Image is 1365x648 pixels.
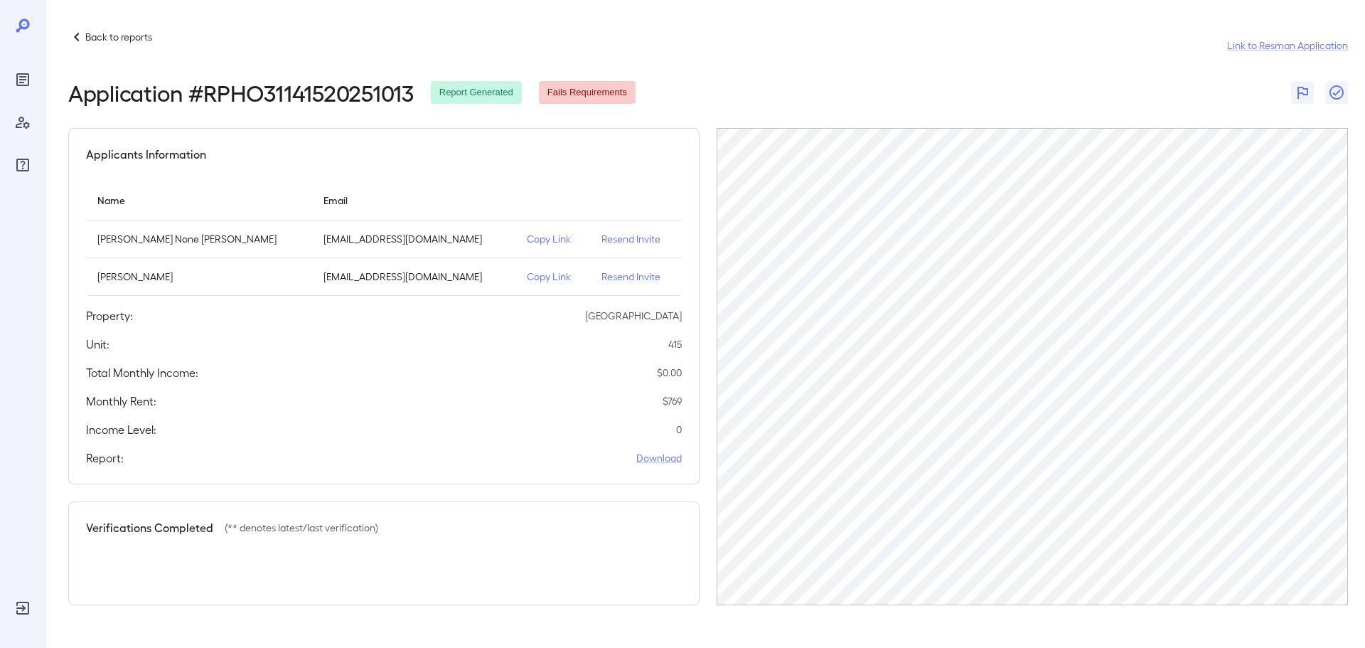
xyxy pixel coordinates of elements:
[86,180,312,221] th: Name
[86,450,124,467] h5: Report:
[636,451,682,465] a: Download
[11,154,34,176] div: FAQ
[601,270,670,284] p: Resend Invite
[657,366,682,380] p: $ 0.00
[68,80,414,105] h2: Application # RPHO31141520251013
[225,521,378,535] p: (** denotes latest/last verification)
[86,421,156,438] h5: Income Level:
[11,111,34,134] div: Manage Users
[601,232,670,246] p: Resend Invite
[668,337,682,351] p: 415
[431,86,522,100] span: Report Generated
[11,68,34,91] div: Reports
[1325,81,1348,104] button: Close Report
[1291,81,1314,104] button: Flag Report
[97,270,301,284] p: [PERSON_NAME]
[85,30,152,44] p: Back to reports
[86,364,198,381] h5: Total Monthly Income:
[323,270,504,284] p: [EMAIL_ADDRESS][DOMAIN_NAME]
[86,180,682,296] table: simple table
[86,519,213,536] h5: Verifications Completed
[527,232,579,246] p: Copy Link
[663,394,682,408] p: $ 769
[585,309,682,323] p: [GEOGRAPHIC_DATA]
[527,270,579,284] p: Copy Link
[97,232,301,246] p: [PERSON_NAME] None [PERSON_NAME]
[86,393,156,410] h5: Monthly Rent:
[539,86,636,100] span: Fails Requirements
[86,307,133,324] h5: Property:
[676,423,682,437] p: 0
[86,146,206,163] h5: Applicants Information
[86,336,109,353] h5: Unit:
[323,232,504,246] p: [EMAIL_ADDRESS][DOMAIN_NAME]
[312,180,515,221] th: Email
[11,597,34,620] div: Log Out
[1227,38,1348,53] a: Link to Resman Application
